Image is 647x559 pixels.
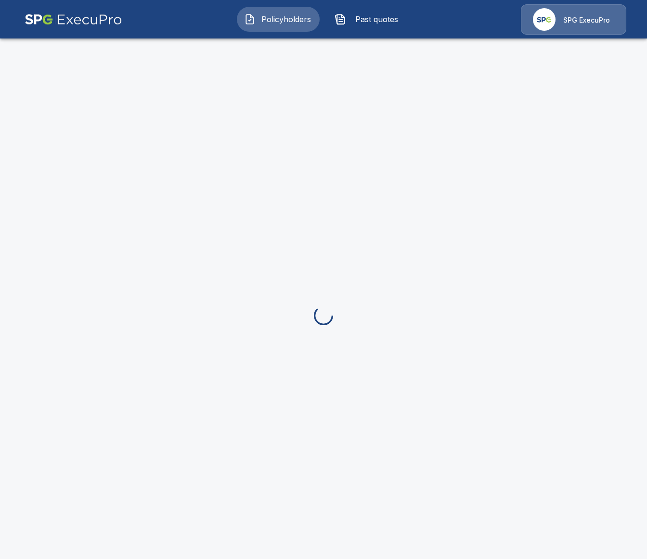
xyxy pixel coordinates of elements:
span: Past quotes [350,13,403,25]
a: Agency IconSPG ExecuPro [521,4,626,35]
img: Past quotes Icon [335,13,346,25]
img: AA Logo [25,4,122,35]
button: Past quotes IconPast quotes [327,7,410,32]
span: Policyholders [259,13,312,25]
button: Policyholders IconPolicyholders [237,7,320,32]
p: SPG ExecuPro [563,15,610,25]
img: Policyholders Icon [244,13,256,25]
img: Agency Icon [533,8,556,31]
